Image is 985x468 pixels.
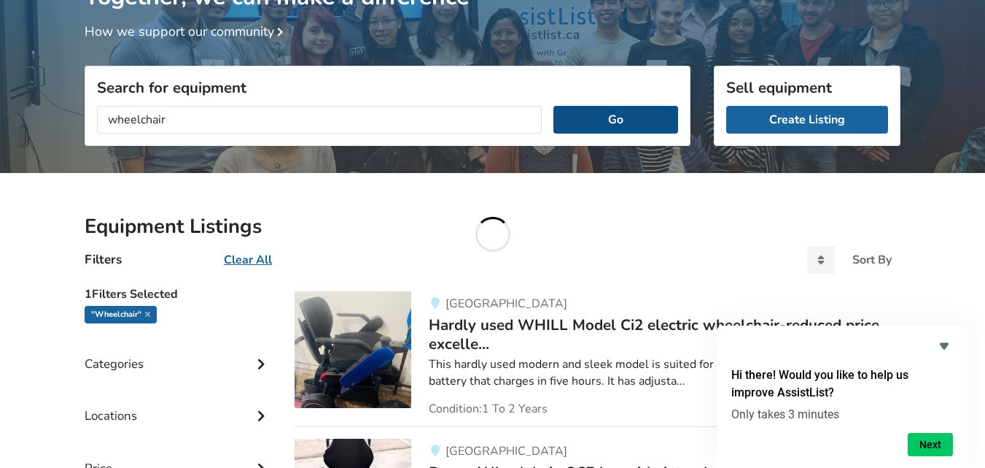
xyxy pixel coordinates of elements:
[85,327,271,379] div: Categories
[85,251,122,268] h4: Filters
[85,306,157,323] div: "wheelchair"
[445,443,567,459] span: [GEOGRAPHIC_DATA]
[429,315,883,354] span: Hardly used WHILL Model Ci2 electric wheelchair-reduced price, excelle...
[97,78,678,97] h3: Search for equipment
[97,106,542,134] input: I am looking for...
[908,433,953,456] button: Next question
[429,356,900,390] div: This hardly used modern and sleek model is suited for all types of terrain. It features a battery...
[85,23,289,40] a: How we support our community
[85,379,271,431] div: Locations
[731,367,953,402] h2: Hi there! Would you like to help us improve AssistList?
[85,214,900,239] h2: Equipment Listings
[295,291,900,427] a: mobility-hardly used whill model ci2 electric wheelchair-reduced price, excellent value[GEOGRAPHI...
[445,296,567,312] span: [GEOGRAPHIC_DATA]
[224,252,272,268] u: Clear All
[731,407,953,421] p: Only takes 3 minutes
[731,337,953,456] div: Hi there! Would you like to help us improve AssistList?
[935,337,953,355] button: Hide survey
[429,403,548,415] span: Condition: 1 To 2 Years
[852,254,892,266] div: Sort By
[726,106,888,134] a: Create Listing
[726,78,888,97] h3: Sell equipment
[85,280,271,306] h5: 1 Filters Selected
[295,291,411,408] img: mobility-hardly used whill model ci2 electric wheelchair-reduced price, excellent value
[553,106,678,134] button: Go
